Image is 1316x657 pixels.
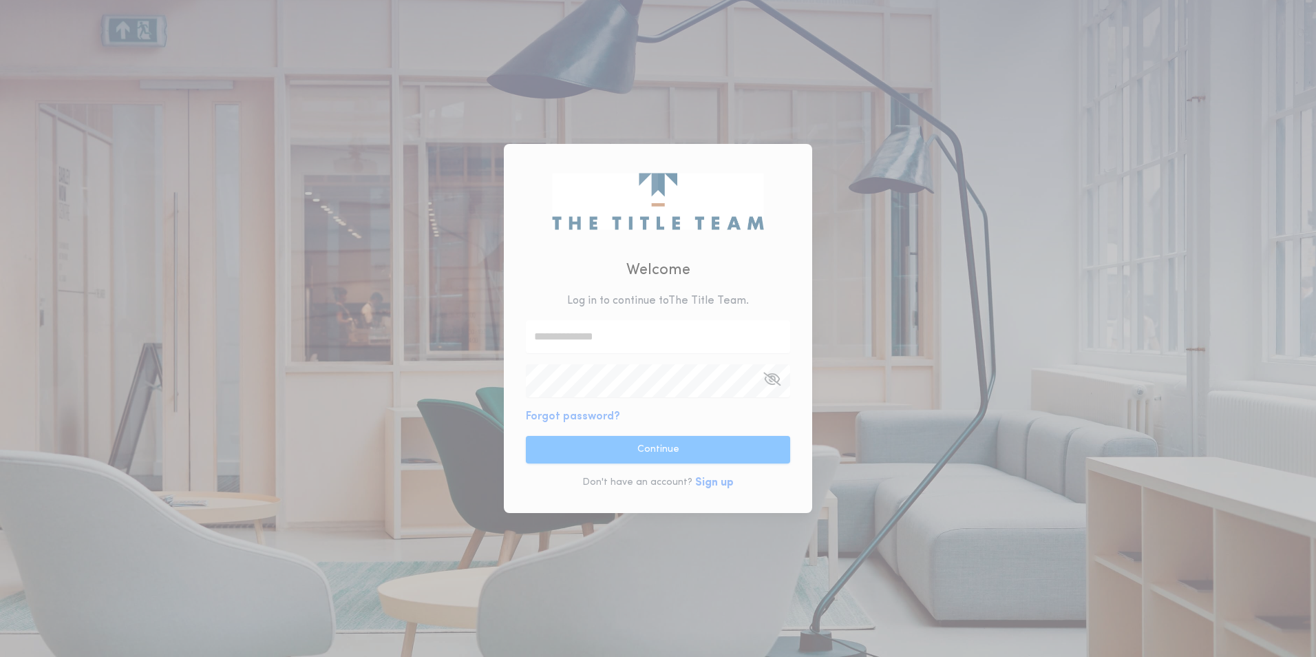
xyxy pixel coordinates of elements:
[626,259,690,282] h2: Welcome
[582,476,692,490] p: Don't have an account?
[552,173,763,229] img: logo
[567,293,749,309] p: Log in to continue to The Title Team .
[526,436,790,463] button: Continue
[695,474,734,491] button: Sign up
[526,408,620,425] button: Forgot password?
